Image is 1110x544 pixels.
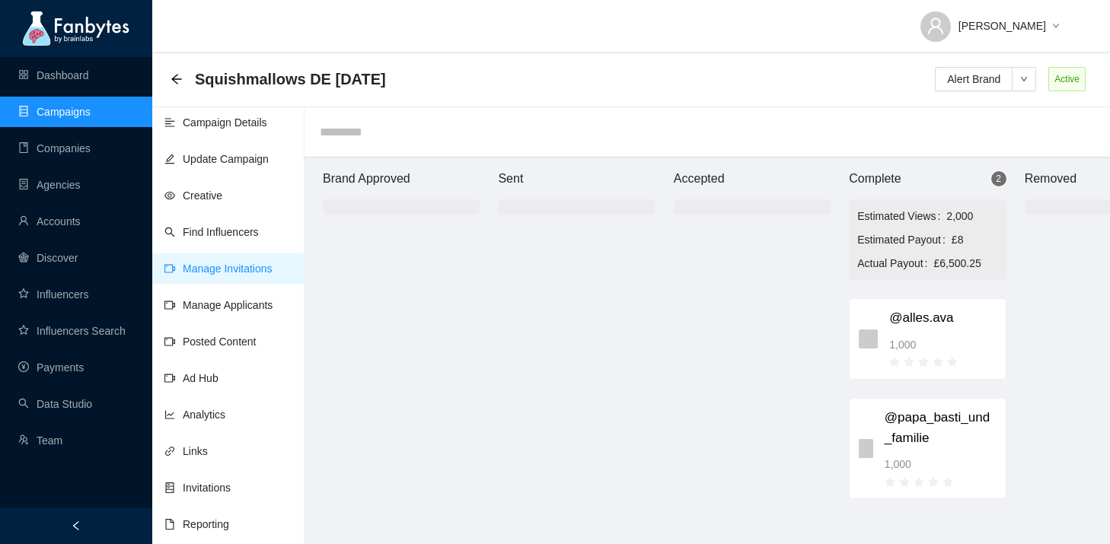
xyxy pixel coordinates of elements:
[18,361,84,374] a: pay-circlePayments
[928,477,939,488] span: star
[1013,75,1035,83] span: down
[164,189,222,202] a: eyeCreative
[857,208,946,224] span: Estimated Views
[18,398,92,410] a: searchData Studio
[18,434,62,447] a: usergroup-addTeam
[947,357,958,367] span: star
[1048,67,1086,91] span: Active
[18,252,78,264] a: radar-chartDiscover
[18,179,81,191] a: containerAgencies
[927,17,945,35] span: user
[857,255,933,272] span: Actual Payout
[164,116,267,129] a: align-leftCampaign Details
[164,482,231,494] a: hddInvitations
[952,231,998,248] span: £8
[18,69,89,81] a: appstoreDashboard
[849,169,901,188] article: Complete
[164,153,269,165] a: editUpdate Campaign
[849,298,1006,380] div: @alles.ava1,000
[933,357,943,367] span: star
[958,17,1046,34] span: [PERSON_NAME]
[171,73,183,85] span: arrow-left
[18,325,126,337] a: starInfluencers Search
[934,255,998,272] span: £6,500.25
[889,336,916,353] span: 1,000
[18,106,91,118] a: databaseCampaigns
[908,8,1072,32] button: [PERSON_NAME]down
[164,336,257,348] a: video-cameraPosted Content
[1025,169,1077,188] article: Removed
[498,169,523,188] article: Sent
[889,308,996,329] span: @alles.ava
[18,215,81,227] a: userAccounts
[195,67,386,91] span: Squishmallows DE July 2025
[849,398,1006,499] div: @papa_basti_und_familie1,000
[164,445,208,457] a: linkLinks
[1052,22,1060,31] span: down
[164,409,225,421] a: line-chartAnalytics
[164,518,229,530] a: fileReporting
[1012,67,1036,91] button: down
[164,299,273,311] a: video-cameraManage Applicants
[885,456,911,472] span: 1,000
[323,169,410,188] article: Brand Approved
[946,208,997,224] span: 2,000
[991,171,1006,186] sup: 2
[164,262,273,275] a: video-cameraManage Invitations
[889,357,900,367] span: star
[71,520,81,531] span: left
[935,67,1013,91] button: Alert Brand
[885,477,895,488] span: star
[918,357,929,367] span: star
[885,408,997,448] span: @papa_basti_und_familie
[914,477,924,488] span: star
[674,169,725,188] article: Accepted
[947,71,1000,87] span: Alert Brand
[171,73,183,86] div: Back
[899,477,910,488] span: star
[904,357,914,367] span: star
[18,142,91,154] a: bookCompanies
[996,173,1001,184] span: 2
[943,477,953,488] span: star
[164,372,218,384] a: video-cameraAd Hub
[18,288,88,301] a: starInfluencers
[857,231,952,248] span: Estimated Payout
[164,226,259,238] a: searchFind Influencers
